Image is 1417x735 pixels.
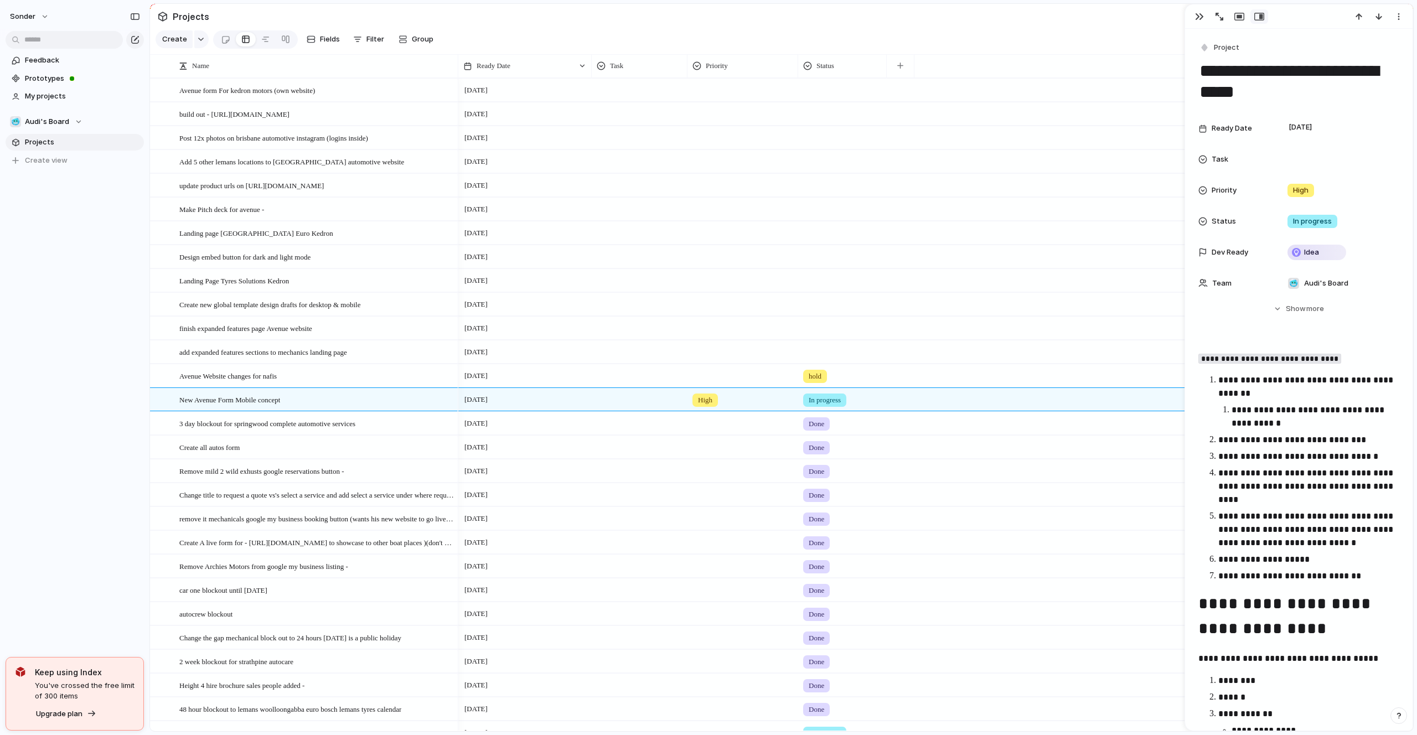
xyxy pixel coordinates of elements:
[462,607,490,620] span: [DATE]
[179,583,267,596] span: car one blockout until [DATE]
[179,107,289,120] span: build out - [URL][DOMAIN_NAME]
[179,536,454,548] span: Create A live form for - [URL][DOMAIN_NAME] to showcase to other boat places )(don't add to googl...
[366,34,384,45] span: Filter
[462,274,490,287] span: [DATE]
[816,60,834,71] span: Status
[1212,278,1232,289] span: Team
[25,73,140,84] span: Prototypes
[25,55,140,66] span: Feedback
[1286,121,1315,134] span: [DATE]
[1214,42,1239,53] span: Project
[179,84,315,96] span: Avenue form For kedron motors (own website)
[25,155,68,166] span: Create view
[179,155,404,168] span: Add 5 other lemans locations to [GEOGRAPHIC_DATA] automotive website
[1306,303,1324,314] span: more
[10,11,35,22] span: sonder
[5,8,55,25] button: sonder
[462,536,490,549] span: [DATE]
[462,107,490,121] span: [DATE]
[302,30,344,48] button: Fields
[179,441,240,453] span: Create all autos form
[706,60,728,71] span: Priority
[462,702,490,716] span: [DATE]
[179,512,454,525] span: remove it mechanicals google my business booking button (wants his new website to go live first)
[179,250,311,263] span: Design embed button for dark and light mode
[610,60,623,71] span: Task
[179,631,401,644] span: Change the gap mechanical block out to 24 hours [DATE] is a public holiday
[179,345,347,358] span: add expanded features sections to mechanics landing page
[809,585,824,596] span: Done
[179,560,348,572] span: Remove Archies Motors from google my business listing -
[25,137,140,148] span: Projects
[1212,247,1248,258] span: Dev Ready
[6,52,144,69] a: Feedback
[35,680,135,702] span: You've crossed the free limit of 300 items
[462,345,490,359] span: [DATE]
[809,656,824,667] span: Done
[320,34,340,45] span: Fields
[462,179,490,192] span: [DATE]
[1212,154,1228,165] span: Task
[462,226,490,240] span: [DATE]
[179,226,333,239] span: Landing page [GEOGRAPHIC_DATA] Euro Kedron
[412,34,433,45] span: Group
[462,393,490,406] span: [DATE]
[462,155,490,168] span: [DATE]
[477,60,510,71] span: Ready Date
[462,131,490,144] span: [DATE]
[35,666,135,678] span: Keep using Index
[809,537,824,548] span: Done
[809,704,824,715] span: Done
[162,34,187,45] span: Create
[393,30,439,48] button: Group
[179,417,355,429] span: 3 day blockout for springwood complete automotive services
[179,322,312,334] span: finish expanded features page Avenue website
[179,203,264,215] span: Make Pitch deck for avenue -
[10,116,21,127] div: 🥶
[1293,216,1332,227] span: In progress
[698,395,712,406] span: High
[1197,40,1243,56] button: Project
[809,395,841,406] span: In progress
[462,322,490,335] span: [DATE]
[170,7,211,27] span: Projects
[462,441,490,454] span: [DATE]
[179,179,324,191] span: update product urls on [URL][DOMAIN_NAME]
[462,631,490,644] span: [DATE]
[6,152,144,169] button: Create view
[192,60,209,71] span: Name
[462,298,490,311] span: [DATE]
[179,131,368,144] span: Post 12x photos on brisbane automotive instagram (logins inside)
[179,679,304,691] span: Height 4 hire brochure sales people added -
[809,466,824,477] span: Done
[179,464,344,477] span: Remove mild 2 wild exhusts google reservations button -
[25,91,140,102] span: My projects
[809,418,824,429] span: Done
[1304,278,1348,289] span: Audi's Board
[1288,278,1299,289] div: 🥶
[809,490,824,501] span: Done
[1212,216,1236,227] span: Status
[1212,185,1237,196] span: Priority
[462,560,490,573] span: [DATE]
[462,250,490,263] span: [DATE]
[1293,185,1309,196] span: High
[179,369,277,382] span: Avenue Website changes for nafis
[1304,247,1319,258] span: Idea
[462,84,490,97] span: [DATE]
[1286,303,1306,314] span: Show
[462,512,490,525] span: [DATE]
[462,655,490,668] span: [DATE]
[462,679,490,692] span: [DATE]
[6,70,144,87] a: Prototypes
[809,561,824,572] span: Done
[462,203,490,216] span: [DATE]
[179,393,280,406] span: New Avenue Form Mobile concept
[179,274,289,287] span: Landing Page Tyres Solutions Kedron
[179,298,360,310] span: Create new global template design drafts for desktop & mobile
[462,583,490,597] span: [DATE]
[1212,123,1252,134] span: Ready Date
[462,417,490,430] span: [DATE]
[33,706,100,722] button: Upgrade plan
[25,116,69,127] span: Audi's Board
